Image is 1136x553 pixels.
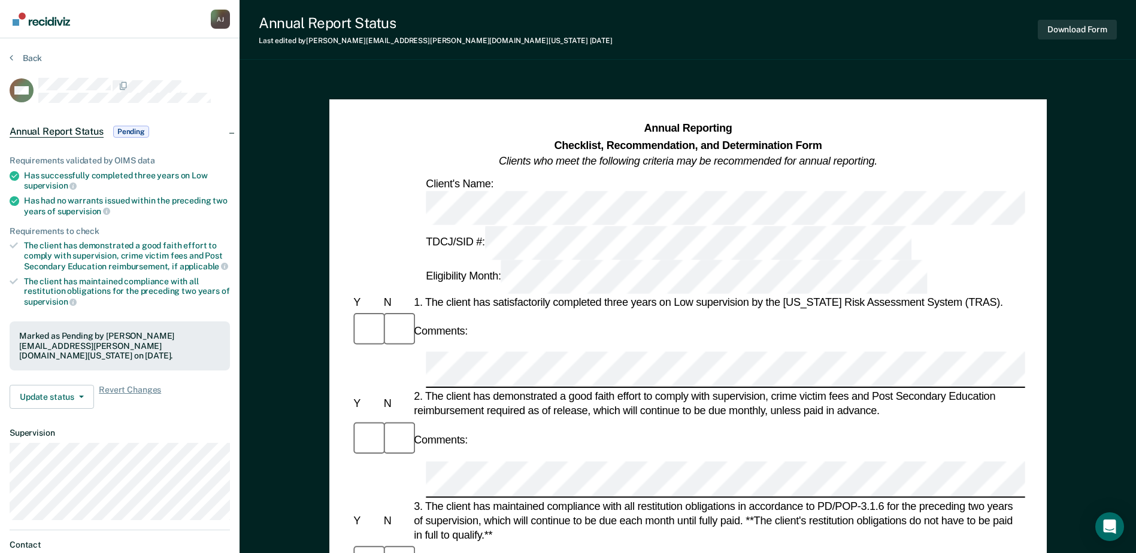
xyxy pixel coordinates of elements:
[411,433,470,447] div: Comments:
[211,10,230,29] button: Profile dropdown button
[499,155,877,167] em: Clients who meet the following criteria may be recommended for annual reporting.
[259,14,613,32] div: Annual Report Status
[590,37,613,45] span: [DATE]
[10,53,42,63] button: Back
[10,226,230,236] div: Requirements to check
[10,156,230,166] div: Requirements validated by OIMS data
[351,295,381,309] div: Y
[13,13,70,26] img: Recidiviz
[10,385,94,409] button: Update status
[19,331,220,361] div: Marked as Pending by [PERSON_NAME][EMAIL_ADDRESS][PERSON_NAME][DOMAIN_NAME][US_STATE] on [DATE].
[411,499,1025,542] div: 3. The client has maintained compliance with all restitution obligations in accordance to PD/POP-...
[24,196,230,216] div: Has had no warrants issued within the preceding two years of
[113,126,149,138] span: Pending
[24,171,230,191] div: Has successfully completed three years on Low
[351,513,381,528] div: Y
[423,260,929,294] div: Eligibility Month:
[423,226,913,260] div: TDCJ/SID #:
[211,10,230,29] div: A J
[10,428,230,438] dt: Supervision
[10,540,230,550] dt: Contact
[57,206,110,216] span: supervision
[411,390,1025,418] div: 2. The client has demonstrated a good faith effort to comply with supervision, crime victim fees ...
[24,297,77,306] span: supervision
[381,295,411,309] div: N
[24,276,230,307] div: The client has maintained compliance with all restitution obligations for the preceding two years of
[24,241,230,271] div: The client has demonstrated a good faith effort to comply with supervision, crime victim fees and...
[644,123,732,135] strong: Annual Reporting
[10,126,104,138] span: Annual Report Status
[99,385,161,409] span: Revert Changes
[24,181,77,190] span: supervision
[1038,20,1117,39] button: Download Form
[554,139,822,151] strong: Checklist, Recommendation, and Determination Form
[411,324,470,338] div: Comments:
[411,295,1025,309] div: 1. The client has satisfactorily completed three years on Low supervision by the [US_STATE] Risk ...
[381,397,411,411] div: N
[381,513,411,528] div: N
[1095,512,1124,541] div: Open Intercom Messenger
[351,397,381,411] div: Y
[259,37,613,45] div: Last edited by [PERSON_NAME][EMAIL_ADDRESS][PERSON_NAME][DOMAIN_NAME][US_STATE]
[180,262,228,271] span: applicable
